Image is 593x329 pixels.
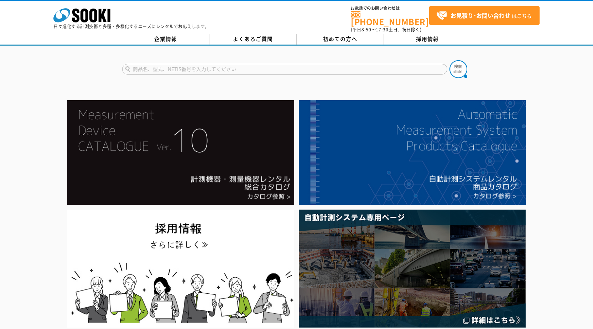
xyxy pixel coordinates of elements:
span: お電話でのお問い合わせは [351,6,429,10]
span: 初めての方へ [323,35,357,43]
a: 採用情報 [384,34,471,45]
input: 商品名、型式、NETIS番号を入力してください [122,64,447,74]
a: よくあるご質問 [209,34,297,45]
span: (平日 ～ 土日、祝日除く) [351,26,421,33]
span: 17:30 [376,26,389,33]
span: はこちら [436,10,532,21]
a: 企業情報 [122,34,209,45]
a: お見積り･お問い合わせはこちら [429,6,540,25]
a: 初めての方へ [297,34,384,45]
img: SOOKI recruit [67,210,294,328]
img: btn_search.png [449,60,467,78]
p: 日々進化する計測技術と多種・多様化するニーズにレンタルでお応えします。 [53,24,209,29]
img: Catalog Ver10 [67,100,294,205]
a: [PHONE_NUMBER] [351,11,429,26]
img: 自動計測システム専用ページ [299,210,526,328]
span: 8:50 [361,26,371,33]
strong: お見積り･お問い合わせ [451,11,510,20]
img: 自動計測システムカタログ [299,100,526,205]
